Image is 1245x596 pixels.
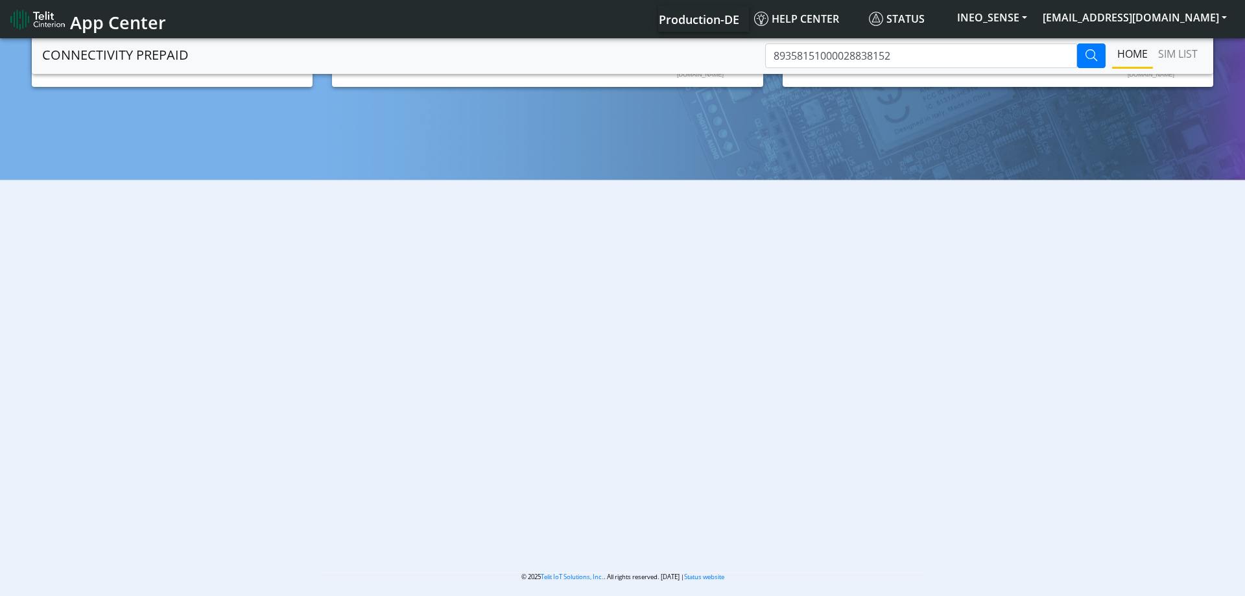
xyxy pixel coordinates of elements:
img: status.svg [869,12,883,26]
a: Status website [684,573,724,581]
p: © 2025 . All rights reserved. [DATE] | [321,572,924,582]
text: [DOMAIN_NAME] [677,71,724,78]
a: App Center [10,5,164,33]
a: Help center [749,6,864,32]
a: Home [1112,41,1153,67]
a: SIM LIST [1153,41,1203,67]
input: Type to Search ICCID [765,43,1077,68]
a: CONNECTIVITY PREPAID [42,42,189,68]
a: Your current platform instance [658,6,739,32]
span: App Center [70,10,166,34]
button: [EMAIL_ADDRESS][DOMAIN_NAME] [1035,6,1235,29]
span: Status [869,12,925,26]
img: logo-telit-cinterion-gw-new.png [10,9,65,30]
button: INEO_SENSE [949,6,1035,29]
a: Status [864,6,949,32]
span: Production-DE [659,12,739,27]
text: [DOMAIN_NAME] [1128,71,1174,78]
a: Telit IoT Solutions, Inc. [541,573,604,581]
span: Help center [754,12,839,26]
img: knowledge.svg [754,12,768,26]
